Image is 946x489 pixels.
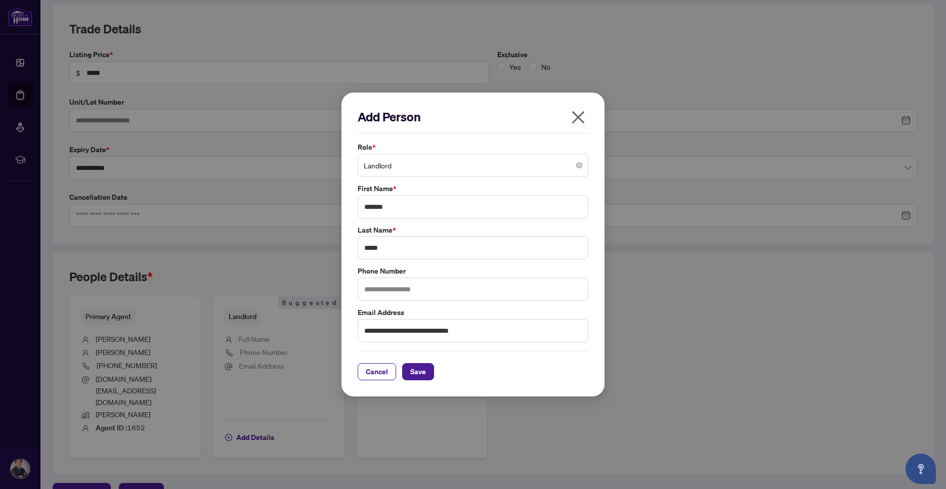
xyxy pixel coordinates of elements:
[358,363,396,380] button: Cancel
[358,183,588,194] label: First Name
[358,225,588,236] label: Last Name
[358,265,588,277] label: Phone Number
[366,364,388,380] span: Cancel
[358,307,588,318] label: Email Address
[410,364,426,380] span: Save
[906,454,936,484] button: Open asap
[358,142,588,153] label: Role
[570,109,586,125] span: close
[576,162,582,168] span: close-circle
[364,156,582,175] span: Landlord
[402,363,434,380] button: Save
[358,109,588,125] h2: Add Person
